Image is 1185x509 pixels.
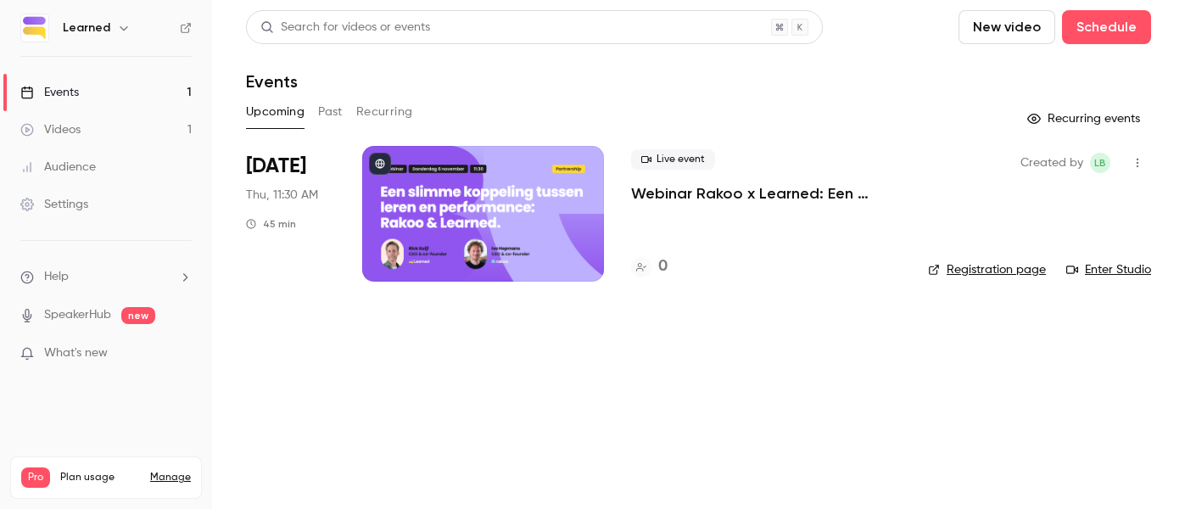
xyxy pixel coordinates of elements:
a: SpeakerHub [44,306,111,324]
button: Recurring [356,98,413,126]
span: Help [44,268,69,286]
span: Live event [631,149,715,170]
span: new [121,307,155,324]
div: Videos [20,121,81,138]
a: Enter Studio [1066,261,1151,278]
a: Manage [150,471,191,484]
span: Pro [21,467,50,488]
div: 45 min [246,217,296,231]
a: Registration page [928,261,1046,278]
button: Schedule [1062,10,1151,44]
span: What's new [44,344,108,362]
div: Events [20,84,79,101]
div: Nov 6 Thu, 11:30 AM (Europe/Amsterdam) [246,146,335,282]
button: New video [959,10,1055,44]
span: Created by [1020,153,1083,173]
h4: 0 [658,255,668,278]
span: Lisanne Buisman [1090,153,1110,173]
span: [DATE] [246,153,306,180]
div: Search for videos or events [260,19,430,36]
h6: Learned [63,20,110,36]
h1: Events [246,71,298,92]
span: Thu, 11:30 AM [246,187,318,204]
a: 0 [631,255,668,278]
button: Recurring events [1020,105,1151,132]
button: Past [318,98,343,126]
a: Webinar Rakoo x Learned: Een slimme koppeling tussen leren en performance [631,183,901,204]
span: Plan usage [60,471,140,484]
li: help-dropdown-opener [20,268,192,286]
div: Audience [20,159,96,176]
span: LB [1094,153,1106,173]
img: Learned [21,14,48,42]
div: Settings [20,196,88,213]
button: Upcoming [246,98,305,126]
